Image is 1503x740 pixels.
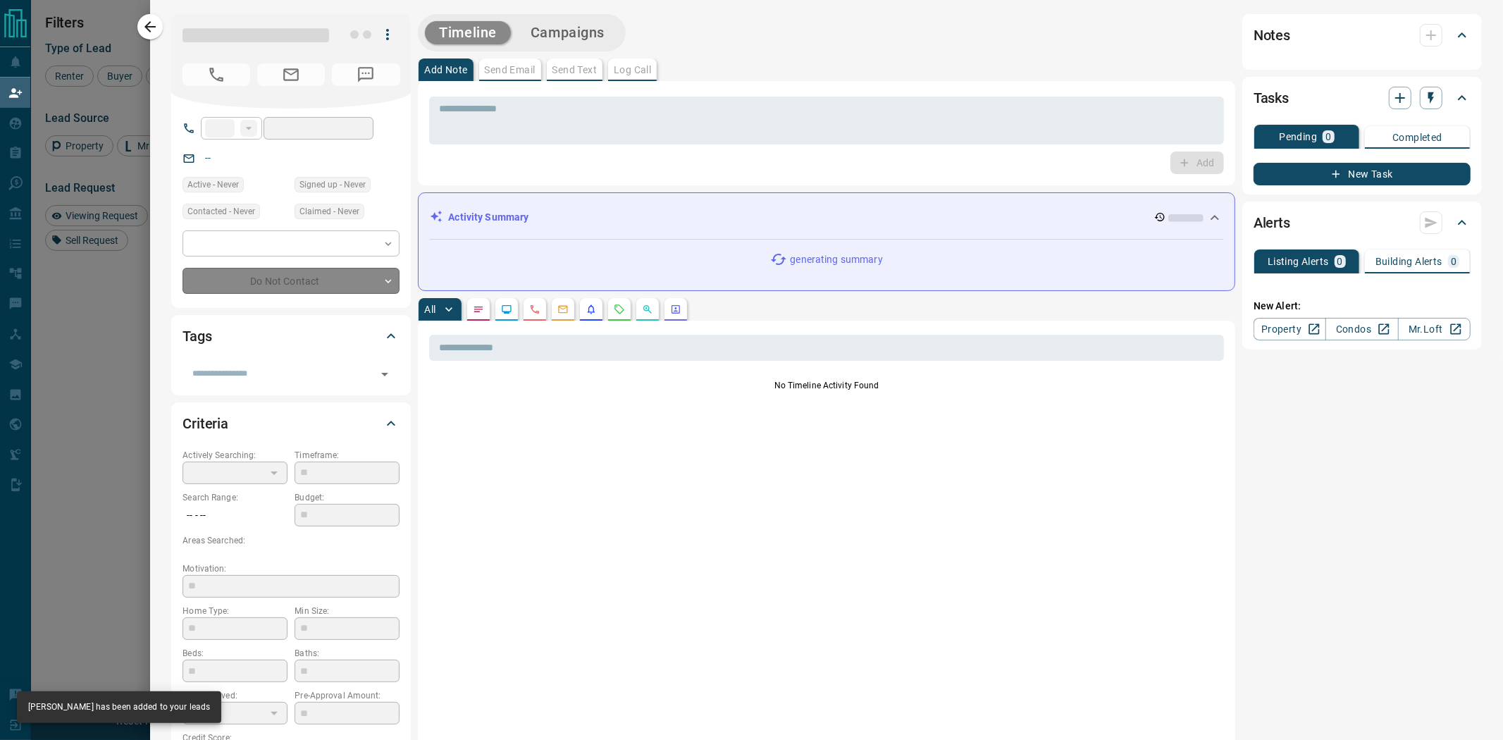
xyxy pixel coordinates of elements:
div: Tasks [1254,81,1471,115]
span: Contacted - Never [187,204,255,218]
p: Motivation: [183,562,400,575]
button: Timeline [425,21,511,44]
h2: Tasks [1254,87,1289,109]
svg: Requests [614,304,625,315]
p: Completed [1392,132,1442,142]
p: Min Size: [295,605,400,617]
p: Listing Alerts [1268,257,1329,266]
button: Open [375,364,395,384]
button: New Task [1254,163,1471,185]
p: Building Alerts [1375,257,1442,266]
p: Beds: [183,647,287,660]
h2: Criteria [183,412,228,435]
p: 0 [1451,257,1456,266]
p: Add Note [424,65,467,75]
span: Signed up - Never [299,178,366,192]
div: Tags [183,319,400,353]
a: Condos [1325,318,1398,340]
p: generating summary [790,252,882,267]
p: Activity Summary [448,210,528,225]
svg: Notes [473,304,484,315]
p: Timeframe: [295,449,400,462]
p: No Timeline Activity Found [429,379,1224,392]
svg: Agent Actions [670,304,681,315]
svg: Lead Browsing Activity [501,304,512,315]
span: No Number [183,63,250,86]
p: Actively Searching: [183,449,287,462]
h2: Tags [183,325,211,347]
div: Activity Summary [430,204,1223,230]
a: Property [1254,318,1326,340]
p: New Alert: [1254,299,1471,314]
p: Home Type: [183,605,287,617]
span: Active - Never [187,178,239,192]
div: Notes [1254,18,1471,52]
svg: Calls [529,304,540,315]
p: 0 [1337,257,1343,266]
div: Do Not Contact [183,268,400,294]
svg: Emails [557,304,569,315]
a: Mr.Loft [1398,318,1471,340]
svg: Opportunities [642,304,653,315]
p: 0 [1325,132,1331,142]
p: Baths: [295,647,400,660]
h2: Notes [1254,24,1290,47]
p: Pre-Approval Amount: [295,689,400,702]
svg: Listing Alerts [586,304,597,315]
h2: Alerts [1254,211,1290,234]
a: -- [205,152,211,164]
p: -- - -- [183,504,287,527]
div: [PERSON_NAME] has been added to your leads [28,696,210,719]
span: No Number [332,63,400,86]
p: Pre-Approved: [183,689,287,702]
p: Pending [1279,132,1317,142]
p: Areas Searched: [183,534,400,547]
p: All [424,304,435,314]
p: Search Range: [183,491,287,504]
span: Claimed - Never [299,204,359,218]
div: Alerts [1254,206,1471,240]
span: No Email [257,63,325,86]
div: Criteria [183,407,400,440]
button: Campaigns [517,21,619,44]
p: Budget: [295,491,400,504]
